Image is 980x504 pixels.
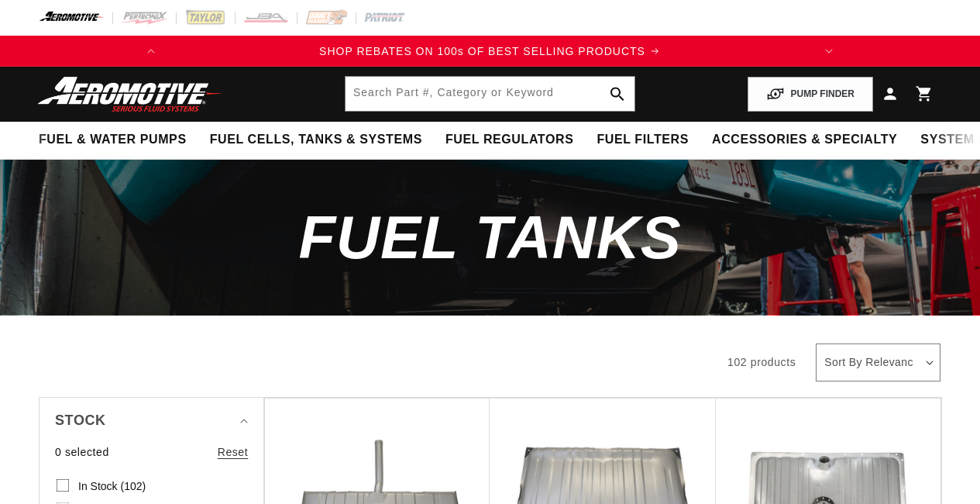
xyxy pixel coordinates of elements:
[136,36,167,67] button: Translation missing: en.sections.announcements.previous_announcement
[813,36,844,67] button: Translation missing: en.sections.announcements.next_announcement
[700,122,909,158] summary: Accessories & Specialty
[167,43,813,60] div: Announcement
[434,122,585,158] summary: Fuel Regulators
[167,43,813,60] div: 1 of 2
[210,132,422,148] span: Fuel Cells, Tanks & Systems
[33,76,227,112] img: Aeromotive
[445,132,573,148] span: Fuel Regulators
[346,77,634,111] input: Search by Part Number, Category or Keyword
[27,122,198,158] summary: Fuel & Water Pumps
[39,132,187,148] span: Fuel & Water Pumps
[712,132,897,148] span: Accessories & Specialty
[597,132,689,148] span: Fuel Filters
[55,398,248,444] summary: Stock (0 selected)
[78,479,146,493] span: In stock (102)
[319,45,645,57] span: SHOP REBATES ON 100s OF BEST SELLING PRODUCTS
[585,122,700,158] summary: Fuel Filters
[748,77,873,112] button: PUMP FINDER
[55,409,106,432] span: Stock
[299,203,682,271] span: Fuel Tanks
[218,444,249,461] a: Reset
[55,444,109,461] span: 0 selected
[727,356,796,368] span: 102 products
[167,43,813,60] a: SHOP REBATES ON 100s OF BEST SELLING PRODUCTS
[198,122,434,158] summary: Fuel Cells, Tanks & Systems
[600,77,634,111] button: search button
